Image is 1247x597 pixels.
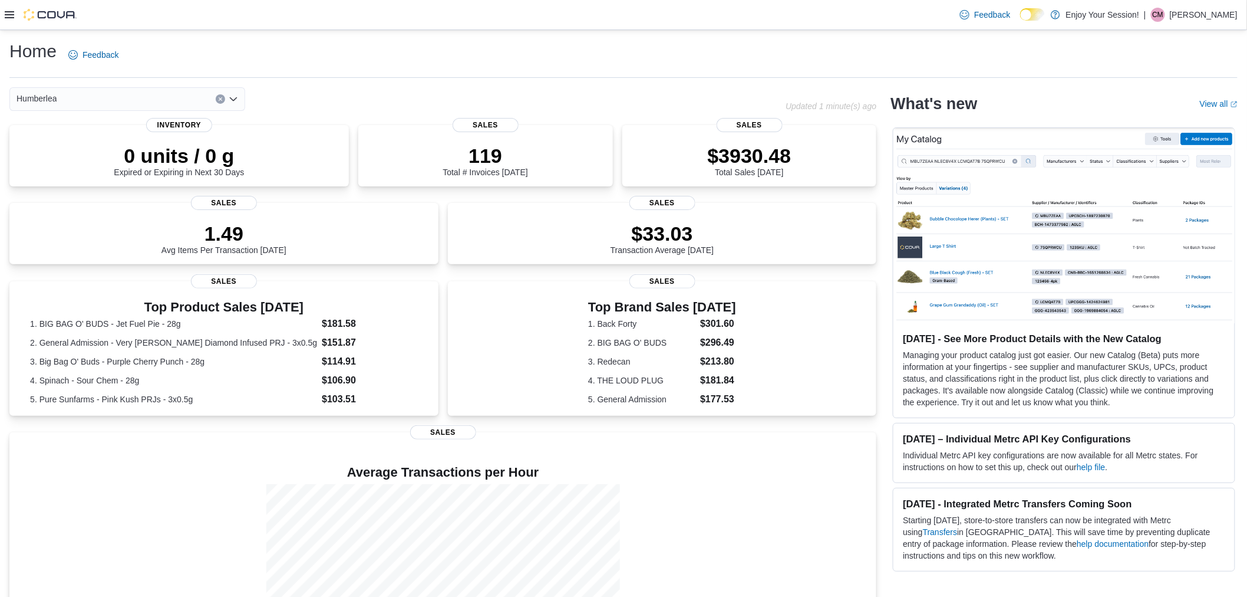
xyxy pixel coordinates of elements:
button: Clear input [216,94,225,104]
dd: $114.91 [322,355,417,369]
dd: $296.49 [700,336,736,350]
dt: 5. General Admission [588,393,695,405]
p: Starting [DATE], store-to-store transfers can now be integrated with Metrc using in [GEOGRAPHIC_D... [903,514,1225,562]
span: CM [1153,8,1164,22]
h4: Average Transactions per Hour [19,465,867,480]
img: Cova [24,9,77,21]
dd: $181.58 [322,317,417,331]
h3: Top Product Sales [DATE] [30,300,417,314]
dt: 4. THE LOUD PLUG [588,375,695,386]
svg: External link [1230,101,1238,108]
span: Sales [629,274,695,288]
span: Humberlea [17,91,57,106]
p: Individual Metrc API key configurations are now available for all Metrc states. For instructions ... [903,450,1225,473]
dd: $177.53 [700,392,736,406]
span: Sales [191,196,257,210]
div: Carolina Manci Calderon [1151,8,1165,22]
dt: 3. Big Bag O' Buds - Purple Cherry Punch - 28g [30,356,317,368]
span: Feedback [974,9,1010,21]
div: Total # Invoices [DATE] [443,144,527,177]
dd: $213.80 [700,355,736,369]
h3: Top Brand Sales [DATE] [588,300,736,314]
p: [PERSON_NAME] [1170,8,1238,22]
p: 1.49 [161,222,286,245]
dd: $106.90 [322,373,417,388]
p: $33.03 [611,222,714,245]
span: Sales [629,196,695,210]
a: Feedback [64,43,123,67]
dt: 3. Redecan [588,356,695,368]
span: Feedback [83,49,118,61]
div: Avg Items Per Transaction [DATE] [161,222,286,255]
dd: $151.87 [322,336,417,350]
p: Enjoy Your Session! [1066,8,1140,22]
dt: 2. BIG BAG O' BUDS [588,337,695,349]
p: $3930.48 [708,144,791,168]
dt: 1. Back Forty [588,318,695,330]
div: Total Sales [DATE] [708,144,791,177]
p: | [1144,8,1146,22]
dt: 2. General Admission - Very [PERSON_NAME] Diamond Infused PRJ - 3x0.5g [30,337,317,349]
h3: [DATE] – Individual Metrc API Key Configurations [903,433,1225,445]
div: Expired or Expiring in Next 30 Days [114,144,244,177]
div: Transaction Average [DATE] [611,222,714,255]
span: Sales [453,118,519,132]
h3: [DATE] - Integrated Metrc Transfers Coming Soon [903,498,1225,510]
p: Updated 1 minute(s) ago [786,101,876,111]
dt: 5. Pure Sunfarms - Pink Kush PRJs - 3x0.5g [30,393,317,405]
a: Feedback [955,3,1015,27]
h2: What's new [890,94,977,113]
p: 119 [443,144,527,168]
a: View allExternal link [1200,99,1238,109]
input: Dark Mode [1020,8,1045,21]
p: Managing your product catalog just got easier. Our new Catalog (Beta) puts more information at yo... [903,349,1225,408]
p: 0 units / 0 g [114,144,244,168]
dd: $301.60 [700,317,736,331]
a: help documentation [1077,539,1149,549]
dt: 1. BIG BAG O' BUDS - Jet Fuel Pie - 28g [30,318,317,330]
a: help file [1077,462,1105,472]
dd: $181.84 [700,373,736,388]
h3: [DATE] - See More Product Details with the New Catalog [903,333,1225,345]
span: Sales [191,274,257,288]
a: Transfers [923,527,958,537]
span: Inventory [146,118,212,132]
span: Sales [410,425,476,439]
dd: $103.51 [322,392,417,406]
button: Open list of options [229,94,238,104]
h1: Home [9,40,57,63]
span: Sales [717,118,783,132]
dt: 4. Spinach - Sour Chem - 28g [30,375,317,386]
